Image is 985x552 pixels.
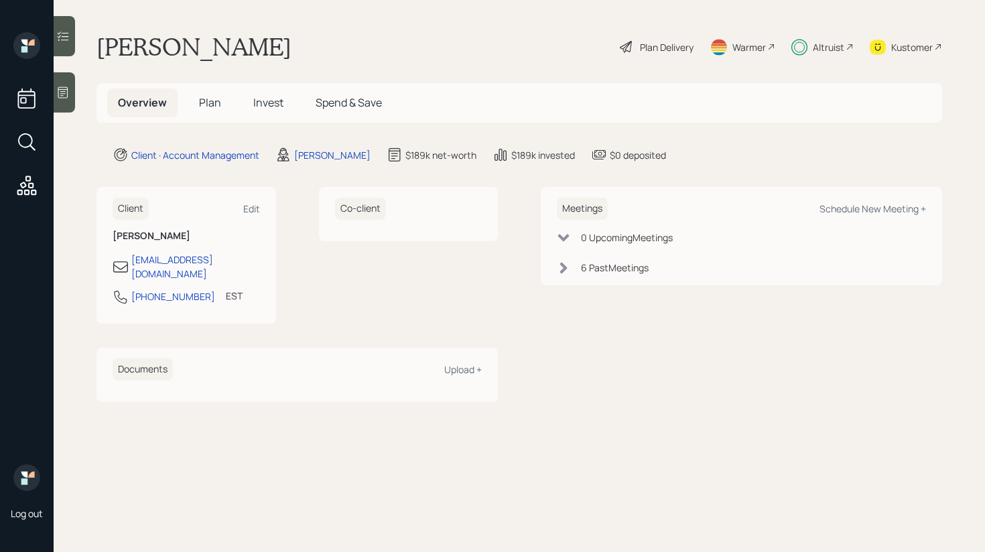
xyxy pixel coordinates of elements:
[118,95,167,110] span: Overview
[813,40,844,54] div: Altruist
[444,363,482,376] div: Upload +
[610,148,666,162] div: $0 deposited
[316,95,382,110] span: Spend & Save
[131,253,260,281] div: [EMAIL_ADDRESS][DOMAIN_NAME]
[511,148,575,162] div: $189k invested
[226,289,243,303] div: EST
[405,148,476,162] div: $189k net-worth
[335,198,386,220] h6: Co-client
[113,230,260,242] h6: [PERSON_NAME]
[557,198,608,220] h6: Meetings
[581,230,673,245] div: 0 Upcoming Meeting s
[11,507,43,520] div: Log out
[581,261,649,275] div: 6 Past Meeting s
[294,148,371,162] div: [PERSON_NAME]
[640,40,694,54] div: Plan Delivery
[113,358,173,381] h6: Documents
[732,40,766,54] div: Warmer
[253,95,283,110] span: Invest
[243,202,260,215] div: Edit
[96,32,291,62] h1: [PERSON_NAME]
[891,40,933,54] div: Kustomer
[113,198,149,220] h6: Client
[13,464,40,491] img: retirable_logo.png
[199,95,221,110] span: Plan
[819,202,926,215] div: Schedule New Meeting +
[131,148,259,162] div: Client · Account Management
[131,289,215,303] div: [PHONE_NUMBER]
